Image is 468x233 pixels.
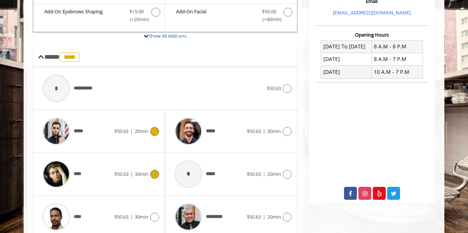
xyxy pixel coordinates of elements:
[321,66,372,78] td: [DATE]
[247,128,261,134] span: $50.63
[263,213,265,220] span: |
[263,171,265,177] span: |
[267,171,281,177] span: 20min
[263,128,265,134] span: |
[135,171,148,177] span: 30min
[148,32,186,39] a: Show All Add-ons
[169,8,293,25] label: Add-On Facial
[267,128,281,134] span: 30min
[126,16,148,23] span: (+20min )
[267,85,281,92] span: $50.63
[372,66,423,78] td: 10 A.M - 7 P.M
[372,40,423,53] td: 8 A.M - 8 P.M
[258,16,280,23] span: (+40min )
[321,53,372,65] td: [DATE]
[135,128,148,134] span: 20min
[247,213,261,220] span: $50.63
[315,32,429,37] h3: Opening Hours
[130,128,133,134] span: |
[130,213,133,220] span: |
[37,8,161,25] label: Add-On Eyebrows Shaping
[130,171,133,177] span: |
[135,213,148,220] span: 30min
[114,171,128,177] span: $50.63
[262,8,276,16] span: $50.00
[114,128,128,134] span: $50.63
[372,53,423,65] td: 8 A.M - 7 P.M
[247,171,261,177] span: $50.63
[114,213,128,220] span: $50.63
[267,213,281,220] span: 20min
[176,8,254,23] b: Add-On Facial
[130,8,144,16] span: $15.00
[44,8,122,23] b: Add-On Eyebrows Shaping
[333,9,411,16] a: [EMAIL_ADDRESS][DOMAIN_NAME]
[321,40,372,53] td: [DATE] To [DATE]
